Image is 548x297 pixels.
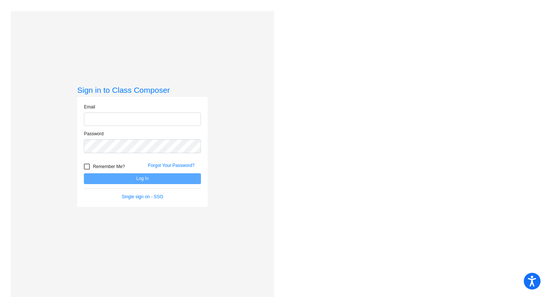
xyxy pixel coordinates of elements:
label: Email [84,104,95,110]
a: Forgot Your Password? [148,163,195,168]
a: Single sign on - SSO [122,194,163,199]
h3: Sign in to Class Composer [77,85,208,95]
button: Log In [84,173,201,184]
span: Remember Me? [93,162,125,171]
label: Password [84,130,104,137]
